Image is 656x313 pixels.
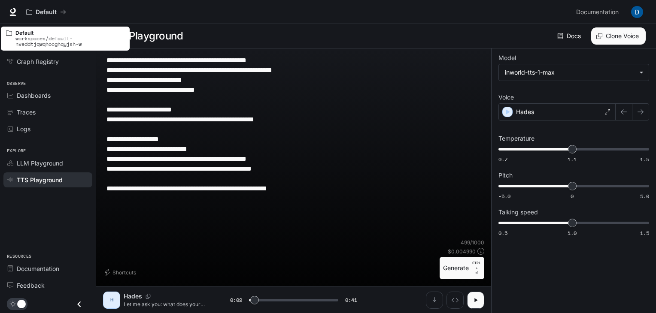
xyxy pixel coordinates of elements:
[17,299,26,308] span: Dark mode toggle
[631,6,643,18] img: User avatar
[22,3,70,21] button: All workspaces
[17,281,45,290] span: Feedback
[124,292,142,301] p: Hades
[3,105,92,120] a: Traces
[36,9,57,16] p: Default
[591,27,646,45] button: Clone Voice
[3,54,92,69] a: Graph Registry
[640,193,649,200] span: 5.0
[15,36,125,47] p: workspaces/default-nveddtjqwqhocghqyjsh-w
[3,278,92,293] a: Feedback
[3,121,92,136] a: Logs
[498,229,507,237] span: 0.5
[640,229,649,237] span: 1.5
[568,156,577,163] span: 1.1
[17,159,63,168] span: LLM Playground
[230,296,242,304] span: 0:02
[498,135,535,141] p: Temperature
[142,294,154,299] button: Copy Voice ID
[571,193,574,200] span: 0
[573,3,625,21] a: Documentation
[576,7,619,18] span: Documentation
[17,175,63,184] span: TTS Playground
[105,293,118,307] div: H
[103,265,140,279] button: Shortcuts
[426,292,443,309] button: Download audio
[446,292,464,309] button: Inspect
[556,27,584,45] a: Docs
[640,156,649,163] span: 1.5
[17,264,59,273] span: Documentation
[345,296,357,304] span: 0:41
[106,27,183,45] h1: TTS Playground
[440,257,484,279] button: GenerateCTRL +⏎
[17,108,36,117] span: Traces
[516,108,534,116] p: Hades
[448,248,476,255] p: $ 0.004990
[17,91,51,100] span: Dashboards
[498,156,507,163] span: 0.7
[17,124,30,133] span: Logs
[461,239,484,246] p: 499 / 1000
[17,57,59,66] span: Graph Registry
[568,229,577,237] span: 1.0
[498,209,538,215] p: Talking speed
[498,172,513,178] p: Pitch
[3,172,92,187] a: TTS Playground
[15,30,125,36] p: Default
[3,261,92,276] a: Documentation
[499,64,649,81] div: inworld-tts-1-max
[472,260,481,271] p: CTRL +
[3,88,92,103] a: Dashboards
[629,3,646,21] button: User avatar
[124,301,210,308] p: Let me ask you: what does your inner voice sound like? When you look in the mirror, do you hear, ...
[498,55,516,61] p: Model
[3,156,92,171] a: LLM Playground
[498,193,510,200] span: -5.0
[505,68,635,77] div: inworld-tts-1-max
[472,260,481,276] p: ⏎
[498,94,514,100] p: Voice
[70,295,89,313] button: Close drawer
